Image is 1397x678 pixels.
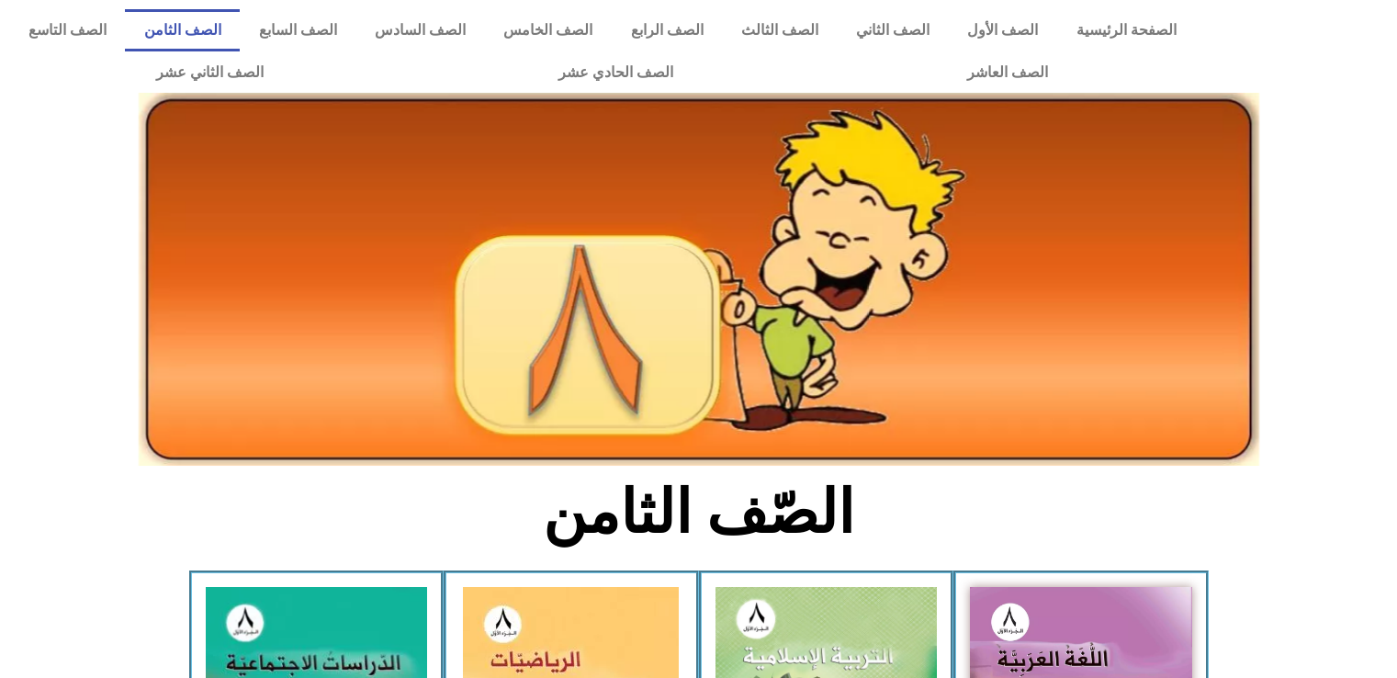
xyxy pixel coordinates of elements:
[395,477,1002,548] h2: الصّف الثامن
[485,9,612,51] a: الصف الخامس
[949,9,1057,51] a: الصف الأول
[125,9,240,51] a: الصف الثامن
[240,9,355,51] a: الصف السابع
[722,9,837,51] a: الصف الثالث
[9,9,125,51] a: الصف التاسع
[820,51,1195,94] a: الصف العاشر
[837,9,948,51] a: الصف الثاني
[9,51,411,94] a: الصف الثاني عشر
[1057,9,1195,51] a: الصفحة الرئيسية
[356,9,485,51] a: الصف السادس
[411,51,819,94] a: الصف الحادي عشر
[612,9,722,51] a: الصف الرابع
